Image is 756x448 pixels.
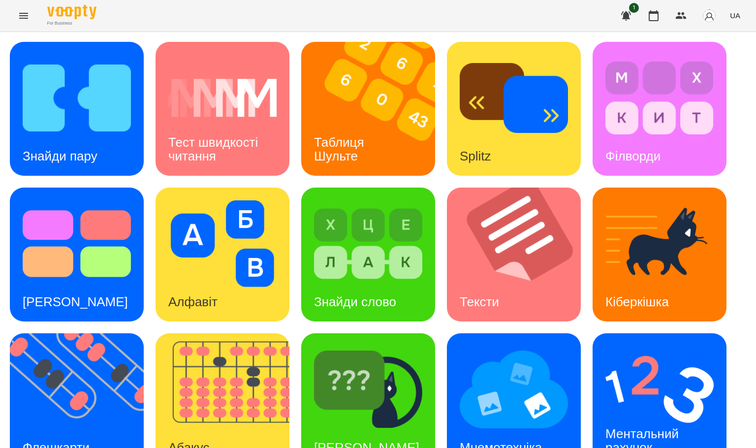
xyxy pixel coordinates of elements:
[314,346,422,433] img: Знайди Кіберкішку
[47,5,96,19] img: Voopty Logo
[605,346,714,433] img: Ментальний рахунок
[301,188,435,321] a: Знайди словоЗнайди слово
[460,55,568,141] img: Splitz
[10,188,144,321] a: Тест Струпа[PERSON_NAME]
[593,42,726,176] a: ФілвордиФілворди
[447,188,581,321] a: ТекстиТексти
[168,200,277,287] img: Алфавіт
[702,9,716,23] img: avatar_s.png
[726,6,744,25] button: UA
[301,42,435,176] a: Таблиця ШультеТаблиця Шульте
[447,42,581,176] a: SplitzSplitz
[447,188,593,321] img: Тексти
[23,149,97,163] h3: Знайди пару
[593,188,726,321] a: КіберкішкаКіберкішка
[168,135,261,163] h3: Тест швидкості читання
[23,200,131,287] img: Тест Струпа
[23,294,128,309] h3: [PERSON_NAME]
[314,294,396,309] h3: Знайди слово
[314,135,368,163] h3: Таблиця Шульте
[156,188,289,321] a: АлфавітАлфавіт
[23,55,131,141] img: Знайди пару
[168,55,277,141] img: Тест швидкості читання
[605,200,714,287] img: Кіберкішка
[605,149,661,163] h3: Філворди
[460,294,499,309] h3: Тексти
[156,42,289,176] a: Тест швидкості читанняТест швидкості читання
[12,4,35,28] button: Menu
[460,149,491,163] h3: Splitz
[730,10,740,21] span: UA
[605,55,714,141] img: Філворди
[47,20,96,27] span: For Business
[460,346,568,433] img: Мнемотехніка
[314,200,422,287] img: Знайди слово
[10,42,144,176] a: Знайди паруЗнайди пару
[605,294,669,309] h3: Кіберкішка
[629,3,639,13] span: 1
[301,42,447,176] img: Таблиця Шульте
[168,294,218,309] h3: Алфавіт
